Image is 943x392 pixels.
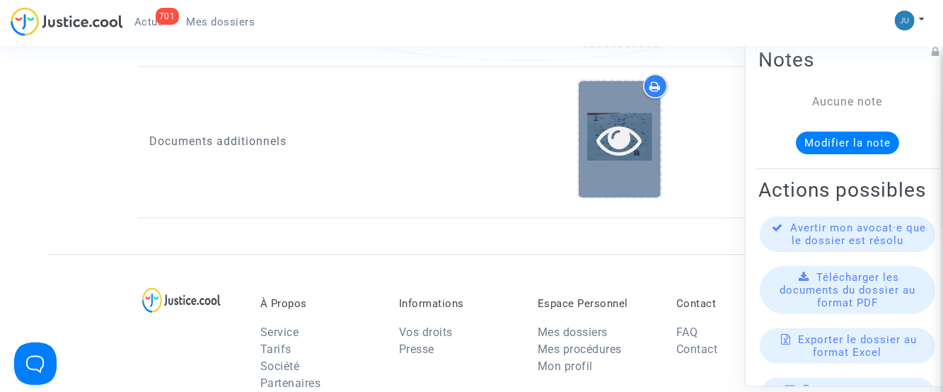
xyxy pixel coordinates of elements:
[895,11,915,30] img: b1d492b86f2d46b947859bee3e508d1e
[260,359,300,373] a: Société
[134,16,164,28] span: Actus
[780,93,915,110] div: Aucune note
[796,132,899,154] button: Modifier la note
[538,297,655,310] p: Espace Personnel
[676,297,794,310] p: Contact
[676,342,718,356] a: Contact
[142,287,221,313] img: logo-lg.svg
[758,47,937,72] h2: Notes
[399,297,516,310] p: Informations
[676,325,698,339] a: FAQ
[399,325,453,339] a: Vos droits
[156,8,179,25] div: 701
[123,11,175,33] a: 701Actus
[175,11,267,33] a: Mes dossiers
[538,342,622,356] a: Mes procédures
[260,325,299,339] a: Service
[11,7,123,36] img: jc-logo.svg
[758,178,937,202] h2: Actions possibles
[14,342,57,385] iframe: Help Scout Beacon - Open
[260,376,321,390] a: Partenaires
[538,359,593,373] a: Mon profil
[260,342,291,356] a: Tarifs
[780,271,915,309] span: Télécharger les documents du dossier au format PDF
[149,132,461,150] p: Documents additionnels
[260,297,378,310] p: À Propos
[538,325,608,339] a: Mes dossiers
[399,342,434,356] a: Presse
[791,221,927,247] span: Avertir mon avocat·e que le dossier est résolu
[187,16,255,28] span: Mes dossiers
[799,333,918,359] span: Exporter le dossier au format Excel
